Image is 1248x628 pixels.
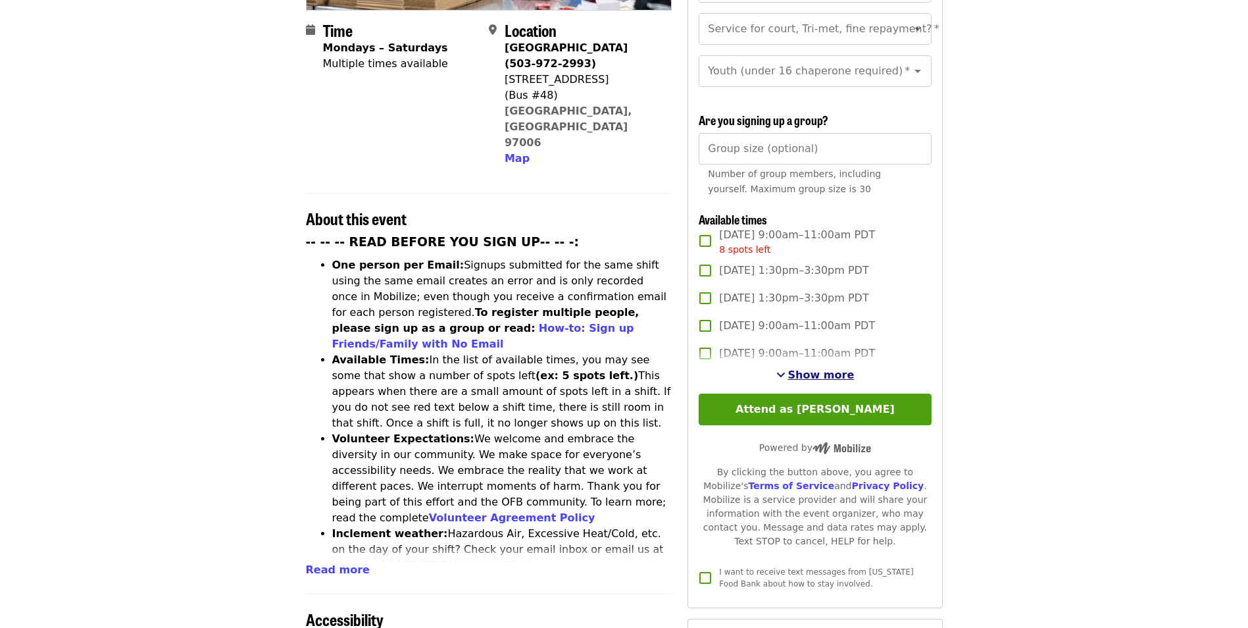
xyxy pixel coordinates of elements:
[323,18,353,41] span: Time
[332,257,672,352] li: Signups submitted for the same shift using the same email creates an error and is only recorded o...
[505,152,530,165] span: Map
[505,88,661,103] div: (Bus #48)
[332,431,672,526] li: We welcome and embrace the diversity in our community. We make space for everyone’s accessibility...
[699,111,828,128] span: Are you signing up a group?
[323,56,448,72] div: Multiple times available
[699,465,931,548] div: By clicking the button above, you agree to Mobilize's and . Mobilize is a service provider and wi...
[719,290,868,306] span: [DATE] 1:30pm–3:30pm PDT
[851,481,924,491] a: Privacy Policy
[748,481,834,491] a: Terms of Service
[306,235,580,249] strong: -- -- -- READ BEFORE YOU SIGN UP-- -- -:
[505,72,661,88] div: [STREET_ADDRESS]
[909,62,927,80] button: Open
[306,207,407,230] span: About this event
[719,318,875,334] span: [DATE] 9:00am–11:00am PDT
[776,367,855,383] button: See more timeslots
[536,369,638,382] strong: (ex: 5 spots left.)
[429,511,595,524] a: Volunteer Agreement Policy
[505,18,557,41] span: Location
[719,227,875,257] span: [DATE] 9:00am–11:00am PDT
[719,244,770,255] span: 8 spots left
[759,442,871,453] span: Powered by
[505,105,632,149] a: [GEOGRAPHIC_DATA], [GEOGRAPHIC_DATA] 97006
[323,41,448,54] strong: Mondays – Saturdays
[306,563,370,576] span: Read more
[332,353,430,366] strong: Available Times:
[306,562,370,578] button: Read more
[505,41,628,70] strong: [GEOGRAPHIC_DATA] (503-972-2993)
[699,133,931,165] input: [object Object]
[505,151,530,167] button: Map
[719,263,868,278] span: [DATE] 1:30pm–3:30pm PDT
[788,369,855,381] span: Show more
[332,352,672,431] li: In the list of available times, you may see some that show a number of spots left This appears wh...
[332,306,639,334] strong: To register multiple people, please sign up as a group or read:
[812,442,871,454] img: Powered by Mobilize
[708,169,881,194] span: Number of group members, including yourself. Maximum group size is 30
[719,567,913,589] span: I want to receive text messages from [US_STATE] Food Bank about how to stay involved.
[699,211,767,228] span: Available times
[719,346,875,361] span: [DATE] 9:00am–11:00am PDT
[306,24,315,36] i: calendar icon
[489,24,497,36] i: map-marker-alt icon
[332,259,464,271] strong: One person per Email:
[332,432,475,445] strong: Volunteer Expectations:
[332,322,634,350] a: How-to: Sign up Friends/Family with No Email
[332,527,448,540] strong: Inclement weather:
[332,526,672,605] li: Hazardous Air, Excessive Heat/Cold, etc. on the day of your shift? Check your email inbox or emai...
[909,20,927,38] button: Open
[699,394,931,425] button: Attend as [PERSON_NAME]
